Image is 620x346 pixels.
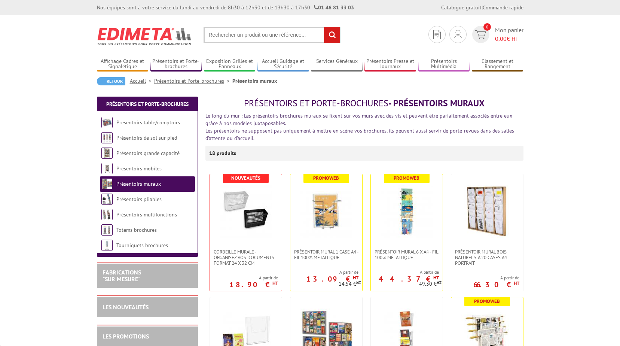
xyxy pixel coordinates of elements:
[231,175,260,181] b: Nouveautés
[205,112,512,127] font: Le long du mur : Les présentoirs brochures muraux se fixent sur vos murs avec des vis et peuvent ...
[130,78,154,84] a: Accueil
[150,58,202,70] a: Présentoirs et Porte-brochures
[244,97,388,109] span: Présentoirs et Porte-brochures
[106,101,189,107] a: Présentoirs et Porte-brochures
[214,249,278,266] span: Corbeille Murale - Organisez vos documents format 24 x 32 cm
[101,117,113,128] img: Présentoirs table/comptoirs
[294,249,358,260] span: Présentoir mural 1 case A4 - Fil 100% métallique
[116,196,162,203] a: Présentoirs pliables
[154,78,232,84] a: Présentoirs et Porte-brochures
[441,4,523,11] div: |
[101,240,113,251] img: Tourniquets brochures
[371,269,439,275] span: A partir de
[116,165,162,172] a: Présentoirs mobiles
[514,280,519,286] sup: HT
[272,280,278,286] sup: HT
[116,227,157,233] a: Totems brochures
[454,30,462,39] img: devis rapide
[441,4,482,11] a: Catalogue gratuit
[495,34,523,43] span: € HT
[433,274,439,281] sup: HT
[474,298,500,304] b: Promoweb
[116,150,180,157] a: Présentoirs grande capacité
[204,27,340,43] input: Rechercher un produit ou une référence...
[101,224,113,236] img: Totems brochures
[101,163,113,174] img: Présentoirs mobiles
[97,4,354,11] div: Nos équipes sont à votre service du lundi au vendredi de 8h30 à 12h30 et de 13h30 à 17h30
[451,249,523,266] a: Présentoir Mural Bois naturel 5 à 20 cases A4 Portrait
[483,4,523,11] a: Commande rapide
[290,249,362,260] a: Présentoir mural 1 case A4 - Fil 100% métallique
[97,58,149,70] a: Affichage Cadres et Signalétique
[379,277,439,281] p: 44.37 €
[290,269,358,275] span: A partir de
[356,280,361,285] sup: HT
[101,209,113,220] img: Présentoirs multifonctions
[101,194,113,205] img: Présentoirs pliables
[353,274,358,281] sup: HT
[103,333,149,340] a: LES PROMOTIONS
[300,185,352,238] img: Présentoir mural 1 case A4 - Fil 100% métallique
[116,242,168,249] a: Tourniquets brochures
[324,27,340,43] input: rechercher
[475,30,486,39] img: devis rapide
[437,280,442,285] sup: HT
[455,249,519,266] span: Présentoir Mural Bois naturel 5 à 20 cases A4 Portrait
[314,4,354,11] strong: 01 46 81 33 03
[103,303,149,311] a: LES NOUVEAUTÉS
[371,249,443,260] a: Présentoir mural 6 x A4 - Fil 100% métallique
[101,132,113,143] img: Présentoirs de sol sur pied
[204,58,256,70] a: Exposition Grilles et Panneaux
[101,178,113,189] img: Présentoirs muraux
[257,58,309,70] a: Accueil Guidage et Sécurité
[419,281,442,287] p: 49.30 €
[394,175,419,181] b: Promoweb
[229,275,278,281] span: A partir de
[339,281,361,287] p: 14.54 €
[232,77,277,85] li: Présentoirs muraux
[461,185,513,238] img: Présentoir Mural Bois naturel 5 à 20 cases A4 Portrait
[473,282,519,287] p: 66.30 €
[470,26,523,43] a: devis rapide 0 Mon panier 0,00€ HT
[433,30,441,39] img: devis rapide
[205,98,523,108] h1: - Présentoirs muraux
[375,249,439,260] span: Présentoir mural 6 x A4 - Fil 100% métallique
[495,35,507,42] span: 0,00
[209,146,237,161] p: 18 produits
[210,249,282,266] a: Corbeille Murale - Organisez vos documents format 24 x 32 cm
[472,58,523,70] a: Classement et Rangement
[116,211,177,218] a: Présentoirs multifonctions
[103,268,141,283] a: FABRICATIONS"Sur Mesure"
[116,119,180,126] a: Présentoirs table/comptoirs
[364,58,416,70] a: Présentoirs Presse et Journaux
[229,282,278,287] p: 18.90 €
[495,26,523,43] span: Mon panier
[220,185,272,238] img: Corbeille Murale - Organisez vos documents format 24 x 32 cm
[97,77,125,85] a: Retour
[116,180,161,187] a: Présentoirs muraux
[313,175,339,181] b: Promoweb
[311,58,363,70] a: Services Généraux
[306,277,358,281] p: 13.09 €
[483,23,491,31] span: 0
[381,185,433,238] img: Présentoir mural 6 x A4 - Fil 100% métallique
[418,58,470,70] a: Présentoirs Multimédia
[116,134,177,141] a: Présentoirs de sol sur pied
[473,275,519,281] span: A partir de
[97,22,192,50] img: Edimeta
[205,127,514,142] font: Les présentoirs ne supposent pas uniquement à mettre en scène vos brochures, ils peuvent aussi se...
[101,148,113,159] img: Présentoirs grande capacité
